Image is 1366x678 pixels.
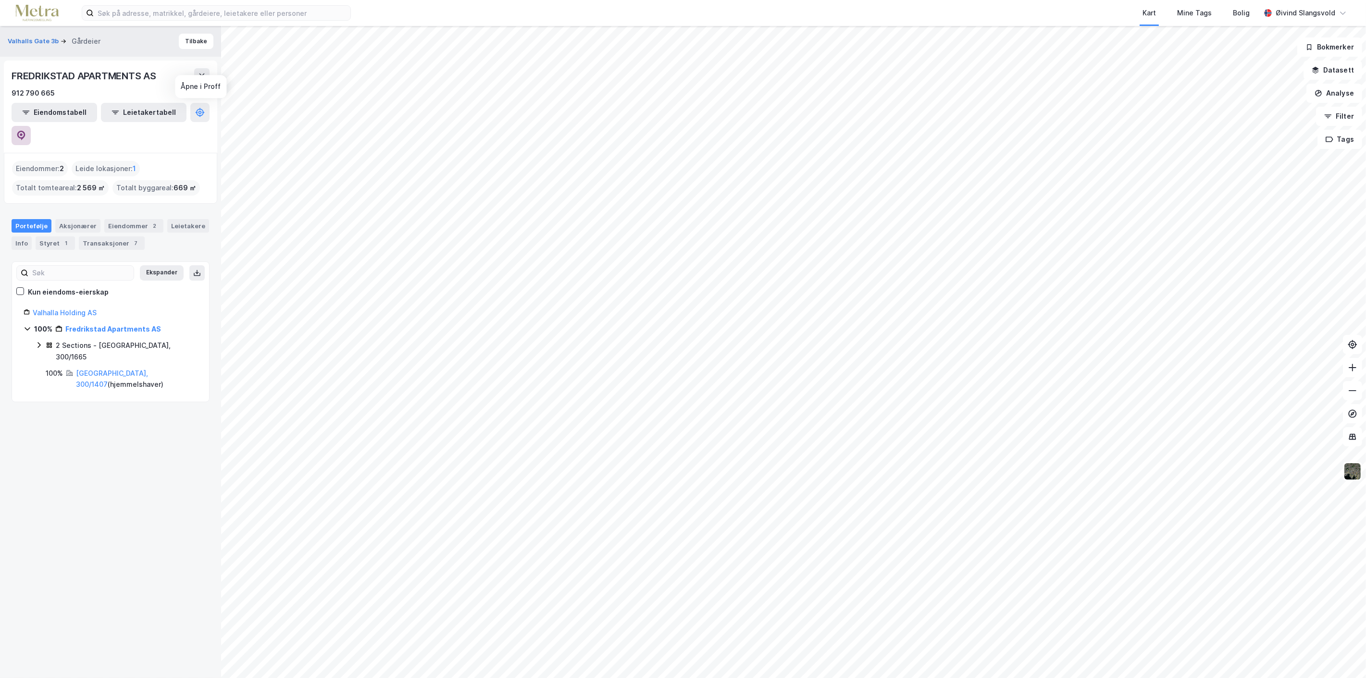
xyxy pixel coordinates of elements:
img: metra-logo.256734c3b2bbffee19d4.png [15,5,59,22]
div: Kun eiendoms-eierskap [28,286,109,298]
div: Transaksjoner [79,236,145,250]
div: 912 790 665 [12,87,55,99]
input: Søk [28,266,134,280]
button: Bokmerker [1297,37,1362,57]
div: Styret [36,236,75,250]
button: Tilbake [179,34,213,49]
div: Mine Tags [1177,7,1212,19]
a: Valhalla Holding AS [33,308,97,317]
div: Bolig [1233,7,1250,19]
div: 100% [34,323,52,335]
input: Søk på adresse, matrikkel, gårdeiere, leietakere eller personer [94,6,350,20]
button: Analyse [1306,84,1362,103]
div: Portefølje [12,219,51,233]
div: Totalt byggareal : [112,180,200,196]
div: 100% [46,368,63,379]
div: Kontrollprogram for chat [1318,632,1366,678]
button: Ekspander [140,265,184,281]
button: Valhalls Gate 3b [8,37,61,46]
div: Eiendommer [104,219,163,233]
div: Leide lokasjoner : [72,161,140,176]
button: Datasett [1304,61,1362,80]
span: 669 ㎡ [174,182,196,194]
div: Aksjonærer [55,219,100,233]
button: Tags [1317,130,1362,149]
span: 2 [60,163,64,174]
button: Filter [1316,107,1362,126]
div: Info [12,236,32,250]
div: Gårdeier [72,36,100,47]
div: ( hjemmelshaver ) [76,368,198,391]
div: Eiendommer : [12,161,68,176]
button: Leietakertabell [101,103,186,122]
a: Fredrikstad Apartments AS [65,325,161,333]
div: 2 [150,221,160,231]
div: Totalt tomteareal : [12,180,109,196]
div: Øivind Slangsvold [1276,7,1335,19]
div: 7 [131,238,141,248]
img: 9k= [1343,462,1362,481]
div: 2 Sections - [GEOGRAPHIC_DATA], 300/1665 [56,340,198,363]
div: Leietakere [167,219,209,233]
a: [GEOGRAPHIC_DATA], 300/1407 [76,369,148,389]
div: FREDRIKSTAD APARTMENTS AS [12,68,158,84]
iframe: Chat Widget [1318,632,1366,678]
div: 1 [62,238,71,248]
span: 1 [133,163,136,174]
button: Eiendomstabell [12,103,97,122]
span: 2 569 ㎡ [77,182,105,194]
div: Kart [1142,7,1156,19]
